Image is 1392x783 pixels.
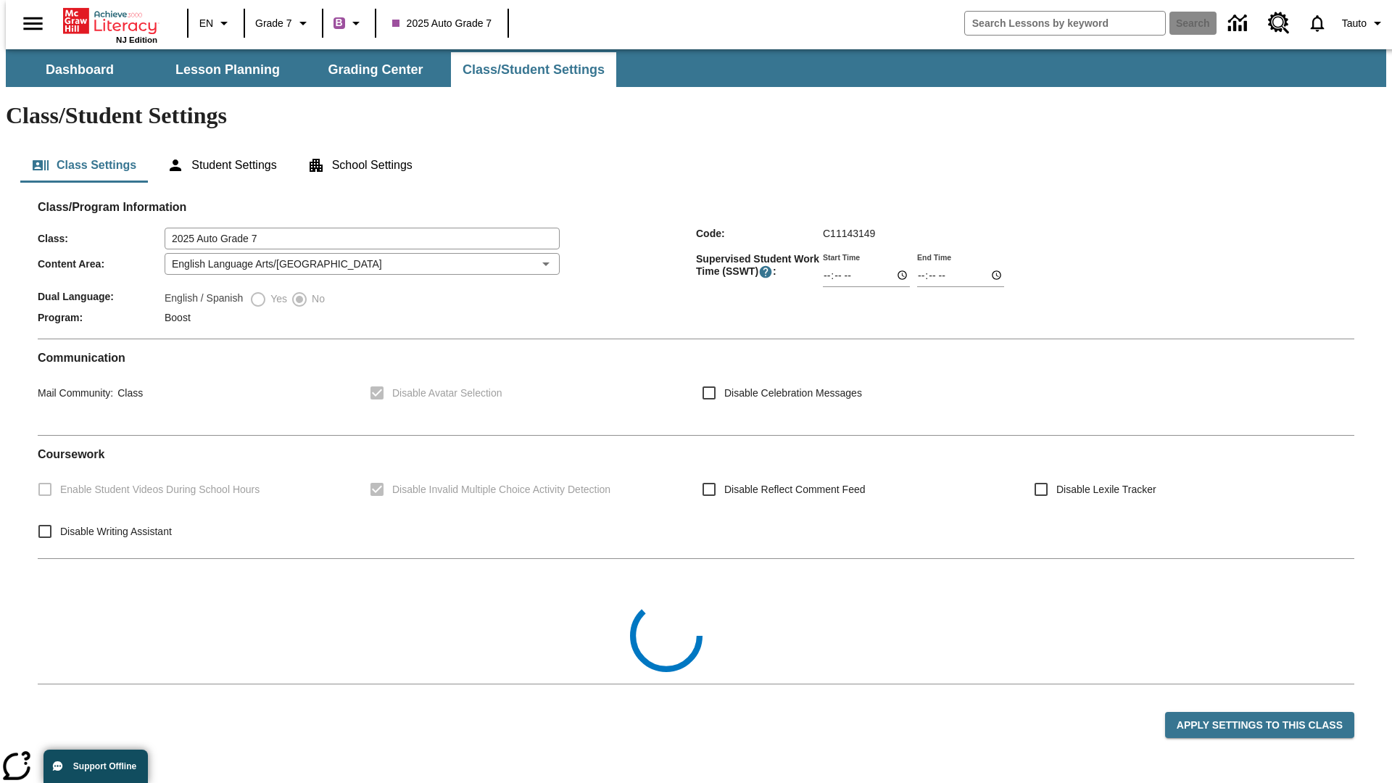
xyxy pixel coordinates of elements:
span: 2025 Auto Grade 7 [392,16,492,31]
span: Tauto [1342,16,1367,31]
span: EN [199,16,213,31]
span: Support Offline [73,761,136,771]
button: Apply Settings to this Class [1165,712,1354,739]
span: Disable Writing Assistant [60,524,172,539]
div: Coursework [38,447,1354,547]
span: B [336,14,343,32]
span: Dual Language : [38,291,165,302]
button: Open side menu [12,2,54,45]
label: Start Time [823,252,860,262]
div: Communication [38,351,1354,423]
span: Disable Reflect Comment Feed [724,482,866,497]
button: Student Settings [155,148,288,183]
a: Home [63,7,157,36]
a: Data Center [1219,4,1259,43]
a: Resource Center, Will open in new tab [1259,4,1298,43]
h2: Class/Program Information [38,200,1354,214]
span: Content Area : [38,258,165,270]
span: Enable Student Videos During School Hours [60,482,260,497]
span: Boost [165,312,191,323]
button: School Settings [296,148,424,183]
span: Class [113,387,143,399]
button: Lesson Planning [155,52,300,87]
button: Support Offline [43,750,148,783]
span: Disable Lexile Tracker [1056,482,1156,497]
div: SubNavbar [6,52,618,87]
button: Dashboard [7,52,152,87]
span: Mail Community : [38,387,113,399]
div: Class/Student Settings [20,148,1372,183]
span: Yes [267,291,287,307]
button: Profile/Settings [1336,10,1392,36]
label: End Time [917,252,951,262]
h1: Class/Student Settings [6,102,1386,129]
span: No [308,291,325,307]
button: Grading Center [303,52,448,87]
div: Class/Program Information [38,215,1354,327]
a: Notifications [1298,4,1336,42]
span: Disable Celebration Messages [724,386,862,401]
span: Supervised Student Work Time (SSWT) : [696,253,823,279]
div: Class Collections [38,571,1354,672]
span: Program : [38,312,165,323]
button: Grade: Grade 7, Select a grade [249,10,318,36]
button: Supervised Student Work Time is the timeframe when students can take LevelSet and when lessons ar... [758,265,773,279]
span: Disable Invalid Multiple Choice Activity Detection [392,482,610,497]
button: Class/Student Settings [451,52,616,87]
span: Class : [38,233,165,244]
h2: Course work [38,447,1354,461]
div: English Language Arts/[GEOGRAPHIC_DATA] [165,253,560,275]
input: search field [965,12,1165,35]
input: Class [165,228,560,249]
span: Code : [696,228,823,239]
h2: Communication [38,351,1354,365]
button: Class Settings [20,148,148,183]
button: Boost Class color is purple. Change class color [328,10,370,36]
div: Home [63,5,157,44]
span: Grade 7 [255,16,292,31]
button: Language: EN, Select a language [193,10,239,36]
span: Disable Avatar Selection [392,386,502,401]
span: NJ Edition [116,36,157,44]
span: C11143149 [823,228,875,239]
div: SubNavbar [6,49,1386,87]
label: English / Spanish [165,291,243,308]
